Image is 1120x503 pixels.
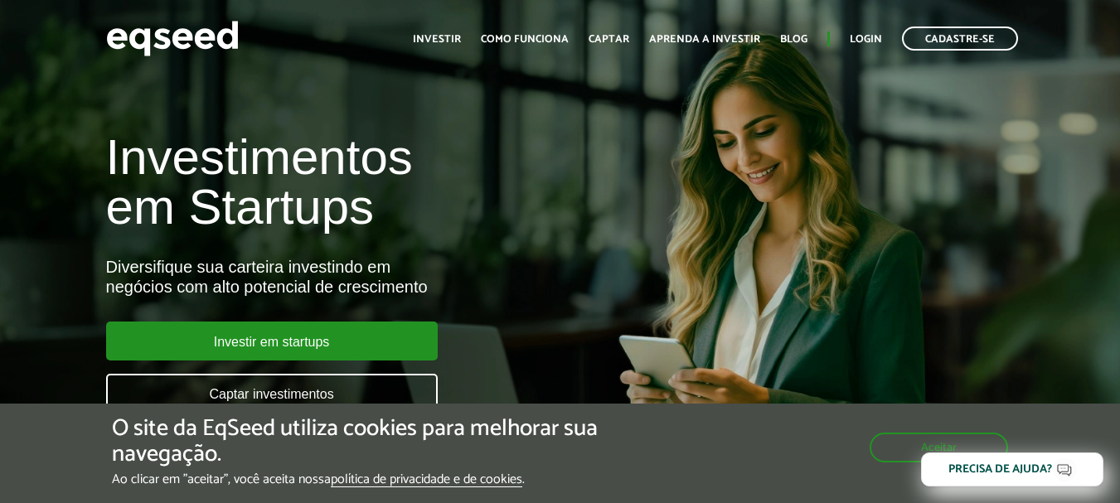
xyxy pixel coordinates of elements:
[780,34,807,45] a: Blog
[870,433,1008,462] button: Aceitar
[413,34,461,45] a: Investir
[112,472,649,487] p: Ao clicar em "aceitar", você aceita nossa .
[331,473,522,487] a: política de privacidade e de cookies
[106,257,642,297] div: Diversifique sua carteira investindo em negócios com alto potencial de crescimento
[106,322,438,360] a: Investir em startups
[902,27,1018,51] a: Cadastre-se
[112,416,649,467] h5: O site da EqSeed utiliza cookies para melhorar sua navegação.
[106,133,642,232] h1: Investimentos em Startups
[481,34,569,45] a: Como funciona
[649,34,760,45] a: Aprenda a investir
[589,34,629,45] a: Captar
[850,34,882,45] a: Login
[106,17,239,60] img: EqSeed
[106,374,438,413] a: Captar investimentos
